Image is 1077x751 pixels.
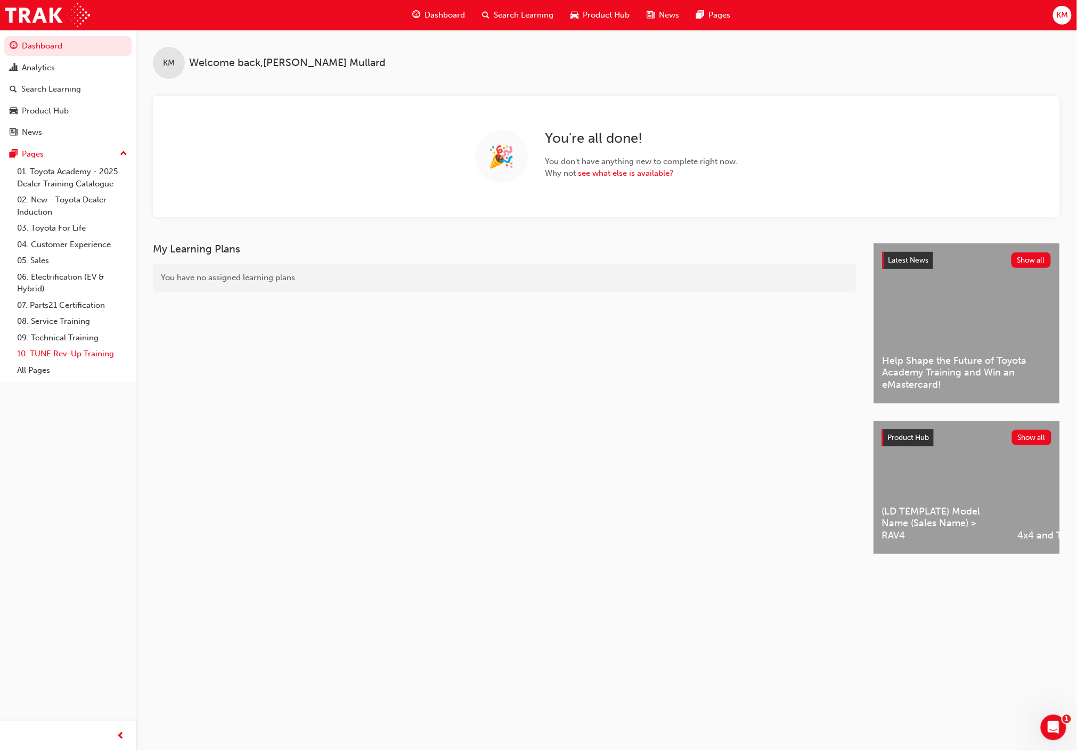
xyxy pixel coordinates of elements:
a: 09. Technical Training [13,330,132,346]
a: search-iconSearch Learning [474,4,562,26]
iframe: Intercom live chat [1041,715,1066,740]
span: KM [163,57,175,69]
span: Welcome back , [PERSON_NAME] Mullard [189,57,386,69]
a: pages-iconPages [688,4,739,26]
span: Pages [709,9,731,21]
button: DashboardAnalyticsSearch LearningProduct HubNews [4,34,132,144]
a: 05. Sales [13,252,132,269]
span: Latest News [888,256,929,265]
a: Latest NewsShow allHelp Shape the Future of Toyota Academy Training and Win an eMastercard! [874,243,1060,404]
a: 10. TUNE Rev-Up Training [13,346,132,362]
button: KM [1053,6,1072,25]
span: chart-icon [10,63,18,73]
span: up-icon [120,147,127,161]
span: Help Shape the Future of Toyota Academy Training and Win an eMastercard! [883,355,1051,391]
div: Analytics [22,62,55,74]
span: guage-icon [413,9,421,22]
span: news-icon [647,9,655,22]
span: You don't have anything new to complete right now. [545,156,738,168]
span: news-icon [10,128,18,137]
span: Product Hub [583,9,630,21]
a: 06. Electrification (EV & Hybrid) [13,269,132,297]
button: Pages [4,144,132,164]
span: search-icon [483,9,490,22]
span: Dashboard [425,9,466,21]
span: 🎉 [488,151,515,163]
a: Analytics [4,58,132,78]
div: You have no assigned learning plans [153,264,856,292]
button: Show all [1011,252,1051,268]
a: Dashboard [4,36,132,56]
div: Pages [22,148,44,160]
a: Search Learning [4,79,132,99]
img: Trak [5,3,90,27]
a: 01. Toyota Academy - 2025 Dealer Training Catalogue [13,164,132,192]
span: News [659,9,680,21]
span: pages-icon [10,150,18,159]
span: prev-icon [117,730,125,743]
span: (LD TEMPLATE) Model Name (Sales Name) > RAV4 [882,505,1001,542]
a: Latest NewsShow all [883,252,1051,269]
a: News [4,123,132,142]
a: 03. Toyota For Life [13,220,132,236]
span: Product Hub [888,433,929,442]
span: car-icon [10,107,18,116]
span: guage-icon [10,42,18,51]
a: All Pages [13,362,132,379]
div: News [22,126,42,138]
a: 08. Service Training [13,313,132,330]
span: car-icon [571,9,579,22]
a: guage-iconDashboard [404,4,474,26]
a: news-iconNews [639,4,688,26]
a: car-iconProduct Hub [562,4,639,26]
span: Search Learning [494,9,554,21]
div: Product Hub [22,105,69,117]
a: 07. Parts21 Certification [13,297,132,314]
button: Show all [1012,430,1052,445]
h2: You're all done! [545,130,738,147]
a: (LD TEMPLATE) Model Name (Sales Name) > RAV4 [874,421,1009,554]
span: Why not [545,167,738,179]
span: pages-icon [697,9,705,22]
span: search-icon [10,85,17,94]
a: Product HubShow all [882,429,1051,446]
a: 04. Customer Experience [13,236,132,253]
a: 02. New - Toyota Dealer Induction [13,192,132,220]
div: Search Learning [21,83,81,95]
span: KM [1056,9,1068,21]
a: see what else is available? [578,168,674,178]
a: Product Hub [4,101,132,121]
h3: My Learning Plans [153,243,856,255]
span: 1 [1063,715,1071,723]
